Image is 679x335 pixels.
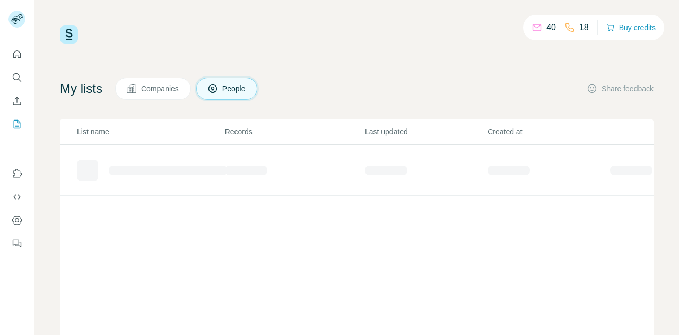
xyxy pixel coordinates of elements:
button: Use Surfe on LinkedIn [8,164,25,183]
p: Created at [488,126,609,137]
button: My lists [8,115,25,134]
button: Quick start [8,45,25,64]
span: Companies [141,83,180,94]
p: 40 [546,21,556,34]
p: 18 [579,21,589,34]
h4: My lists [60,80,102,97]
button: Search [8,68,25,87]
button: Enrich CSV [8,91,25,110]
button: Use Surfe API [8,187,25,207]
p: List name [77,126,224,137]
p: Last updated [365,126,486,137]
span: People [222,83,247,94]
p: Records [225,126,364,137]
button: Share feedback [587,83,654,94]
button: Dashboard [8,211,25,230]
button: Buy credits [606,20,656,35]
button: Feedback [8,234,25,253]
img: Surfe Logo [60,25,78,44]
